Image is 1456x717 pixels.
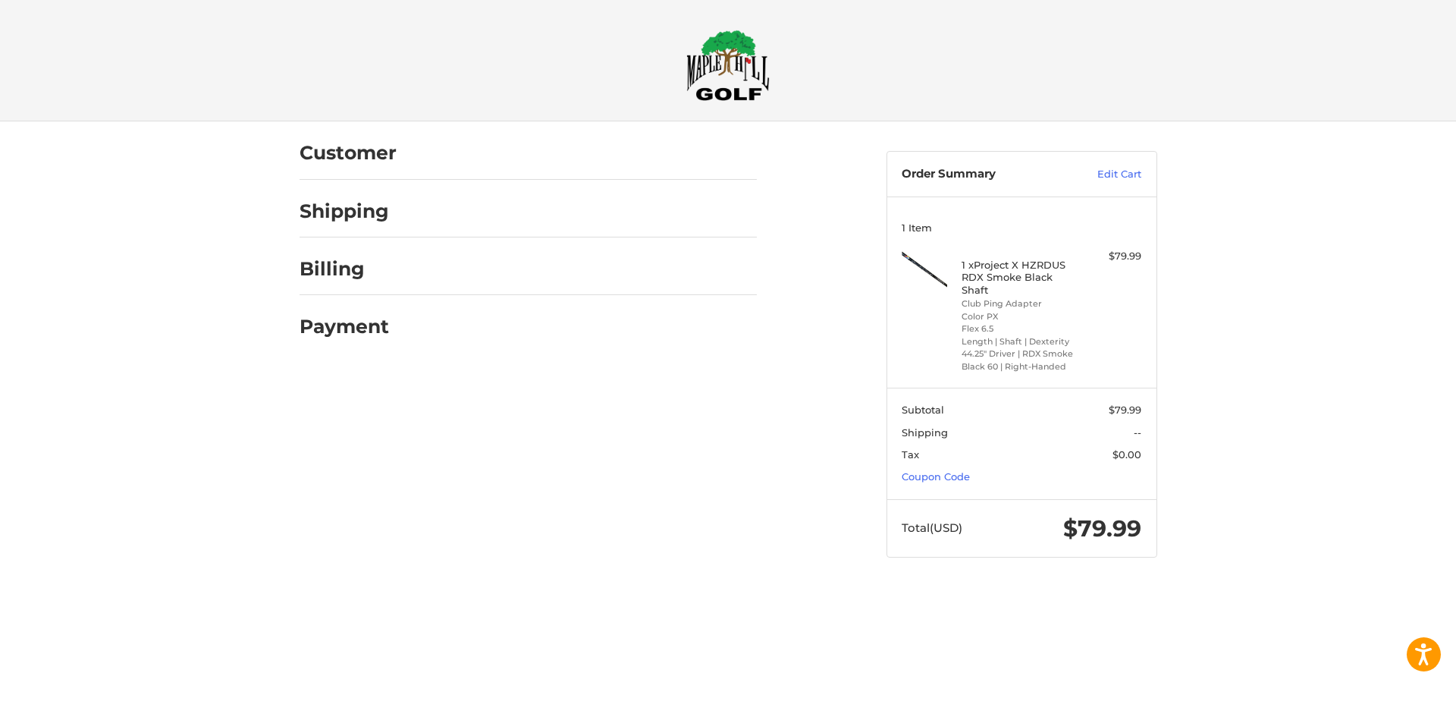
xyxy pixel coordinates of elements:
span: $0.00 [1112,448,1141,461]
span: Total (USD) [902,520,962,535]
li: Flex 6.5 [962,322,1078,335]
h4: 1 x Project X HZRDUS RDX Smoke Black Shaft [962,259,1078,296]
h2: Shipping [300,200,389,223]
h2: Billing [300,257,388,281]
div: $79.99 [1081,249,1141,264]
a: Edit Cart [1065,167,1141,182]
span: Subtotal [902,404,944,416]
h3: Order Summary [902,167,1065,182]
li: Color PX [962,310,1078,323]
iframe: Google Customer Reviews [1331,676,1456,717]
span: Shipping [902,426,948,439]
h3: 1 Item [902,222,1141,234]
li: Club Ping Adapter [962,297,1078,310]
span: $79.99 [1109,404,1141,416]
img: Maple Hill Golf [686,30,770,101]
li: Length | Shaft | Dexterity 44.25" Driver | RDX Smoke Black 60 | Right-Handed [962,335,1078,373]
h2: Payment [300,315,389,338]
span: -- [1134,426,1141,439]
span: $79.99 [1063,514,1141,542]
span: Tax [902,448,919,461]
a: Coupon Code [902,470,970,483]
h2: Customer [300,141,397,165]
